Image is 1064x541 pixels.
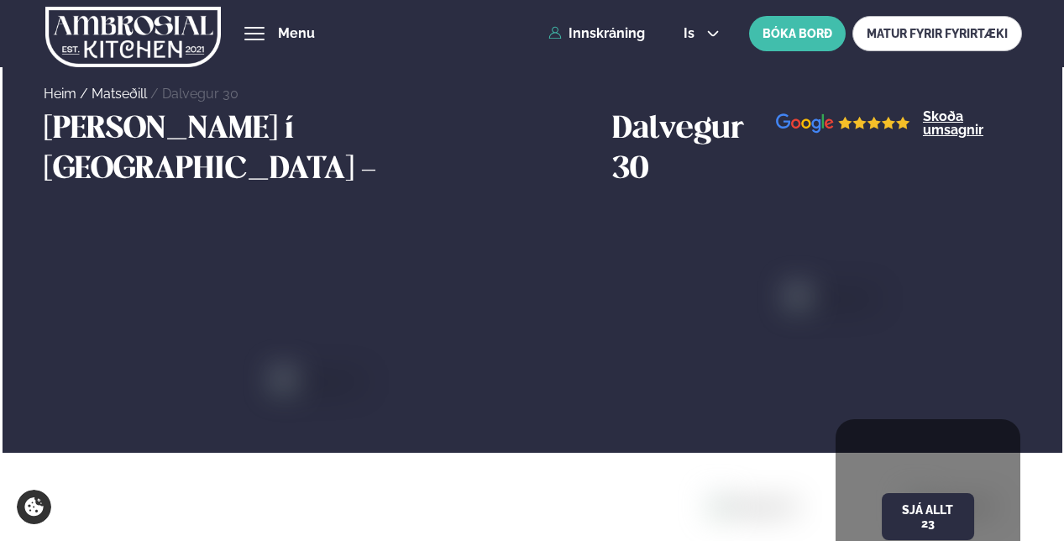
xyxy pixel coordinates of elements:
[612,110,776,191] h3: Dalvegur 30
[45,3,221,71] img: logo
[244,24,265,44] button: hamburger
[670,27,733,40] button: is
[776,113,910,134] img: image alt
[684,27,700,40] span: is
[44,110,604,191] h3: [PERSON_NAME] í [GEOGRAPHIC_DATA] -
[92,86,147,102] a: Matseðill
[749,16,846,51] button: BÓKA BORÐ
[44,86,76,102] a: Heim
[80,86,92,102] span: /
[17,490,51,524] a: Cookie settings
[548,26,645,41] a: Innskráning
[923,110,1020,137] a: Skoða umsagnir
[150,86,162,102] span: /
[882,493,974,540] button: Sjá allt 23
[852,16,1022,51] a: MATUR FYRIR FYRIRTÆKI
[162,86,238,102] a: Dalvegur 30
